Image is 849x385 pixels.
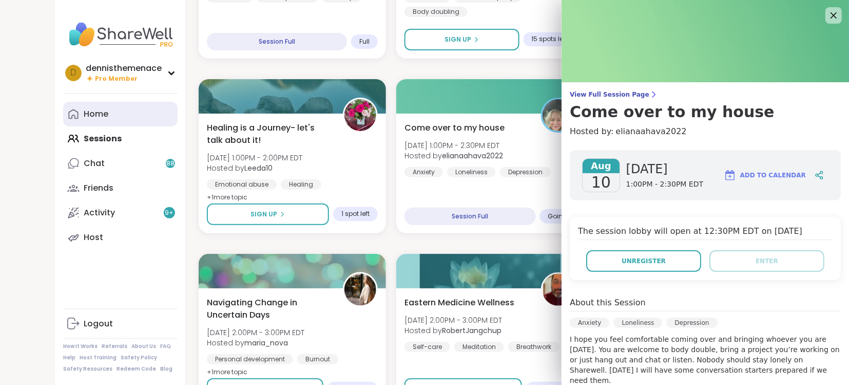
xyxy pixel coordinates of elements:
div: dennisthemenace [86,63,162,74]
span: Sign Up [445,35,471,44]
span: Hosted by [207,163,302,173]
div: Chat [84,158,105,169]
a: Logout [63,311,178,336]
span: Going [548,212,568,221]
span: [DATE] [626,161,704,177]
span: d [70,66,76,80]
span: Unregister [622,256,666,266]
span: View Full Session Page [570,90,841,99]
h4: The session lobby will open at 12:30PM EDT on [DATE] [578,225,833,240]
span: Eastern Medicine Wellness [404,297,514,309]
a: Activity9+ [63,200,178,225]
h4: About this Session [570,297,646,309]
div: Activity [84,207,115,218]
span: 9 + [165,209,174,217]
img: ShareWell Nav Logo [63,16,178,52]
button: Sign Up [207,204,329,225]
img: maria_nova [344,274,376,306]
span: Enter [756,256,778,266]
a: Host Training [80,354,117,361]
a: Safety Resources [63,365,112,373]
a: FAQ [160,343,171,350]
a: Help [63,354,75,361]
button: Add to Calendar [720,163,810,188]
a: Chat88 [63,151,178,176]
div: Session Full [207,33,347,50]
b: Leeda10 [244,163,273,173]
span: Full [359,38,370,46]
span: [DATE] 1:00PM - 2:00PM EDT [207,153,302,163]
span: Navigating Change in Uncertain Days [207,297,332,321]
a: Host [63,225,178,250]
div: Home [84,108,108,120]
span: Hosted by [404,325,502,336]
img: RobertJangchup [543,274,574,306]
b: elianaahava2022 [442,151,503,161]
span: Hosted by [207,338,304,348]
div: Healing [281,179,321,190]
span: 1:00PM - 2:30PM EDT [626,179,704,190]
img: ShareWell Logomark [724,169,736,181]
span: Healing is a Journey- let's talk about it! [207,122,332,146]
span: [DATE] 2:00PM - 3:00PM EDT [207,327,304,338]
img: elianaahava2022 [543,99,574,131]
div: Meditation [454,342,504,352]
b: RobertJangchup [442,325,501,336]
h4: Hosted by: [570,125,841,138]
span: Aug [583,159,620,173]
a: Home [63,102,178,126]
span: 10 [591,173,611,192]
span: [DATE] 2:00PM - 3:00PM EDT [404,315,502,325]
div: Loneliness [447,167,496,177]
span: Add to Calendar [740,171,806,180]
div: Depression [666,318,717,328]
div: Anxiety [404,167,443,177]
div: Breathwork [508,342,559,352]
span: Hosted by [404,151,503,161]
div: Body doubling [404,7,468,17]
a: Blog [160,365,172,373]
a: Friends [63,176,178,200]
button: Sign Up [404,29,519,50]
span: [DATE] 1:00PM - 2:30PM EDT [404,140,503,151]
span: 88 [166,159,175,168]
button: Unregister [586,250,701,272]
div: Anxiety [570,318,609,328]
div: Host [84,232,103,243]
div: Self-care [404,342,450,352]
div: Depression [500,167,551,177]
div: Session Full [404,208,535,225]
span: Sign Up [250,210,277,219]
a: How It Works [63,343,98,350]
a: View Full Session PageCome over to my house [570,90,841,121]
a: Redeem Code [117,365,156,373]
div: Emotional abuse [207,179,277,190]
b: maria_nova [244,338,288,348]
div: Friends [84,182,113,194]
a: Safety Policy [121,354,157,361]
div: Logout [84,318,113,329]
span: Pro Member [95,75,138,83]
div: Loneliness [613,318,662,328]
button: Enter [709,250,824,272]
h3: Come over to my house [570,103,841,121]
div: Burnout [297,354,338,364]
a: Referrals [102,343,127,350]
div: Personal development [207,354,293,364]
span: Come over to my house [404,122,505,134]
span: elianaahava2022 [615,125,686,138]
a: About Us [131,343,156,350]
span: 1 spot left [341,210,370,218]
img: Leeda10 [344,99,376,131]
span: 15 spots left [532,35,568,44]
